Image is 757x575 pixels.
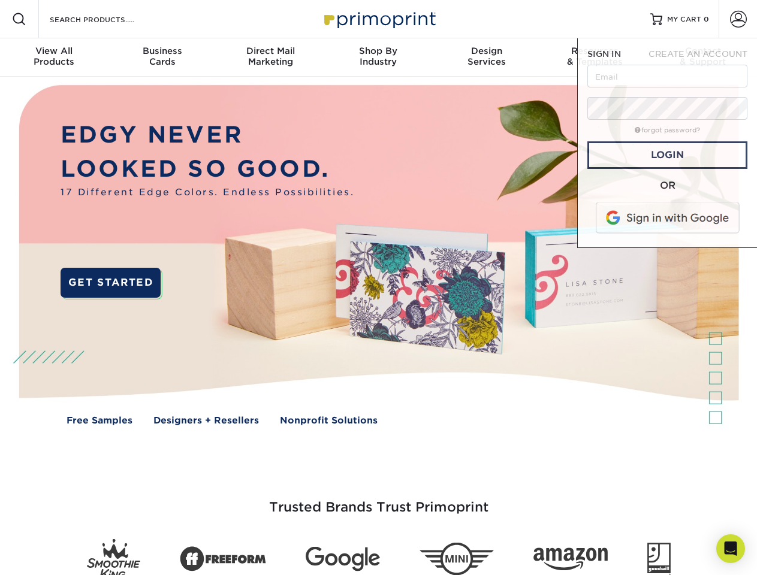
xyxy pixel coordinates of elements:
[61,152,354,186] p: LOOKED SO GOOD.
[587,49,621,59] span: SIGN IN
[216,38,324,77] a: Direct MailMarketing
[587,65,747,87] input: Email
[61,186,354,199] span: 17 Different Edge Colors. Endless Possibilities.
[280,414,378,428] a: Nonprofit Solutions
[433,38,541,77] a: DesignServices
[153,414,259,428] a: Designers + Resellers
[541,38,649,77] a: Resources& Templates
[67,414,132,428] a: Free Samples
[704,15,709,23] span: 0
[324,46,432,56] span: Shop By
[216,46,324,56] span: Direct Mail
[306,547,380,571] img: Google
[108,38,216,77] a: BusinessCards
[433,46,541,56] span: Design
[28,471,729,529] h3: Trusted Brands Trust Primoprint
[541,46,649,56] span: Resources
[647,543,671,575] img: Goodwill
[533,548,608,571] img: Amazon
[433,46,541,67] div: Services
[324,38,432,77] a: Shop ByIndustry
[716,534,745,563] div: Open Intercom Messenger
[635,126,700,134] a: forgot password?
[587,178,747,193] div: OR
[49,12,165,26] input: SEARCH PRODUCTS.....
[587,141,747,169] a: Login
[324,46,432,67] div: Industry
[108,46,216,56] span: Business
[61,268,161,298] a: GET STARTED
[108,46,216,67] div: Cards
[216,46,324,67] div: Marketing
[3,538,102,571] iframe: Google Customer Reviews
[667,14,701,25] span: MY CART
[319,6,439,32] img: Primoprint
[541,46,649,67] div: & Templates
[61,118,354,152] p: EDGY NEVER
[649,49,747,59] span: CREATE AN ACCOUNT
